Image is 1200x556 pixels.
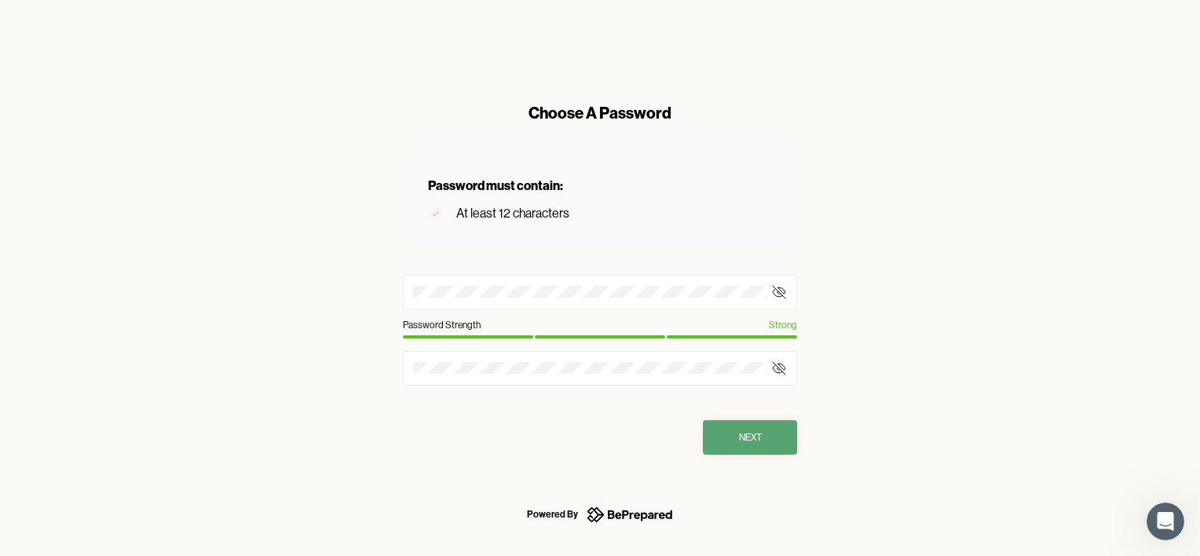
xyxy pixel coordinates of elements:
[739,430,762,445] div: Next
[769,317,797,333] div: Strong
[403,102,797,124] div: Choose A Password
[428,174,772,196] div: Password must contain:
[1147,503,1184,540] iframe: Intercom live chat
[456,203,569,225] div: At least 12 characters
[527,505,578,524] div: Powered By
[703,420,797,455] button: Next
[403,317,481,333] div: Password Strength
